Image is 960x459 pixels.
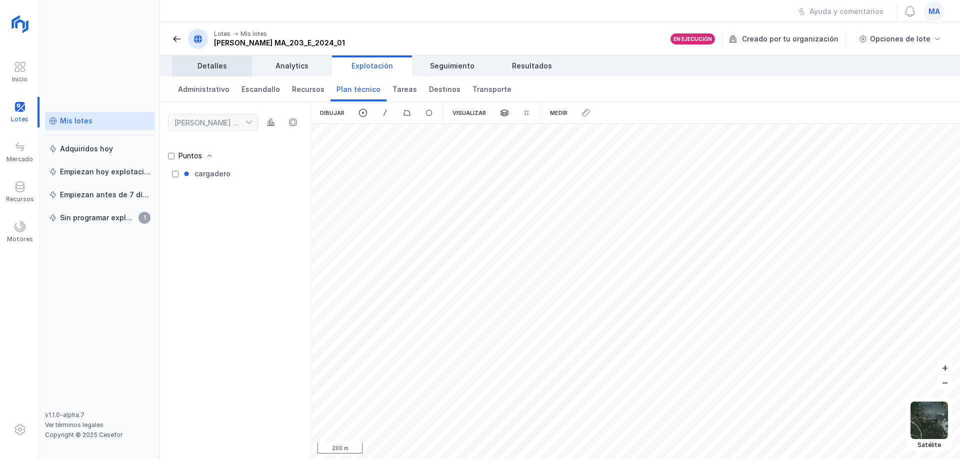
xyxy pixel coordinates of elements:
[336,84,380,94] span: Plan técnico
[910,441,948,449] div: Satélite
[45,112,154,130] a: Mis lotes
[430,61,474,71] span: Seguimiento
[241,84,280,94] span: Escandallo
[937,360,952,375] button: +
[60,213,135,223] div: Sin programar explotación
[138,212,150,224] span: 1
[60,190,150,200] div: Empiezan antes de 7 días
[312,102,352,124] div: Dibujar
[45,431,154,439] div: Copyright © 2025 Cesefor
[45,163,154,181] a: Empiezan hoy explotación
[6,195,34,203] div: Recursos
[673,35,712,42] div: En ejecución
[178,151,213,161] div: Puntos
[6,155,33,163] div: Mercado
[472,84,511,94] span: Transporte
[60,144,113,154] div: Adquiridos hoy
[178,84,229,94] span: Administrativo
[45,140,154,158] a: Adquiridos hoy
[386,76,423,101] a: Tareas
[444,102,494,124] div: Visualizar
[292,84,324,94] span: Recursos
[60,116,92,126] div: Mis lotes
[791,3,890,20] button: Ayuda y comentarios
[937,375,952,390] button: –
[194,169,230,179] div: cargadero
[172,76,235,101] a: Administrativo
[12,75,27,83] div: Inicio
[492,55,572,76] a: Resultados
[240,30,267,38] div: Mis lotes
[214,30,230,38] div: Lotes
[466,76,517,101] a: Transporte
[423,76,466,101] a: Destinos
[252,55,332,76] a: Analytics
[7,235,33,243] div: Motores
[412,55,492,76] a: Seguimiento
[45,209,154,227] a: Sin programar explotación1
[928,6,940,16] span: ma
[60,167,150,177] div: Empiezan hoy explotación
[235,76,286,101] a: Escandallo
[910,402,948,439] img: satellite.webp
[542,102,575,124] div: Medir
[512,61,552,71] span: Resultados
[392,84,417,94] span: Tareas
[45,421,103,429] a: Ver términos legales
[172,55,252,76] a: Detalles
[45,186,154,204] a: Empiezan antes de 7 días
[729,31,847,46] div: Creado por tu organización
[809,6,883,16] div: Ayuda y comentarios
[214,38,345,48] div: [PERSON_NAME] MA_203_E_2024_01
[275,61,308,71] span: Analytics
[7,11,32,36] img: logoRight.svg
[45,411,154,419] div: v1.1.0-alpha.7
[332,55,412,76] a: Explotación
[330,76,386,101] a: Plan técnico
[286,76,330,101] a: Recursos
[429,84,460,94] span: Destinos
[351,61,393,71] span: Explotación
[870,34,930,44] div: Opciones de lote
[197,61,227,71] span: Detalles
